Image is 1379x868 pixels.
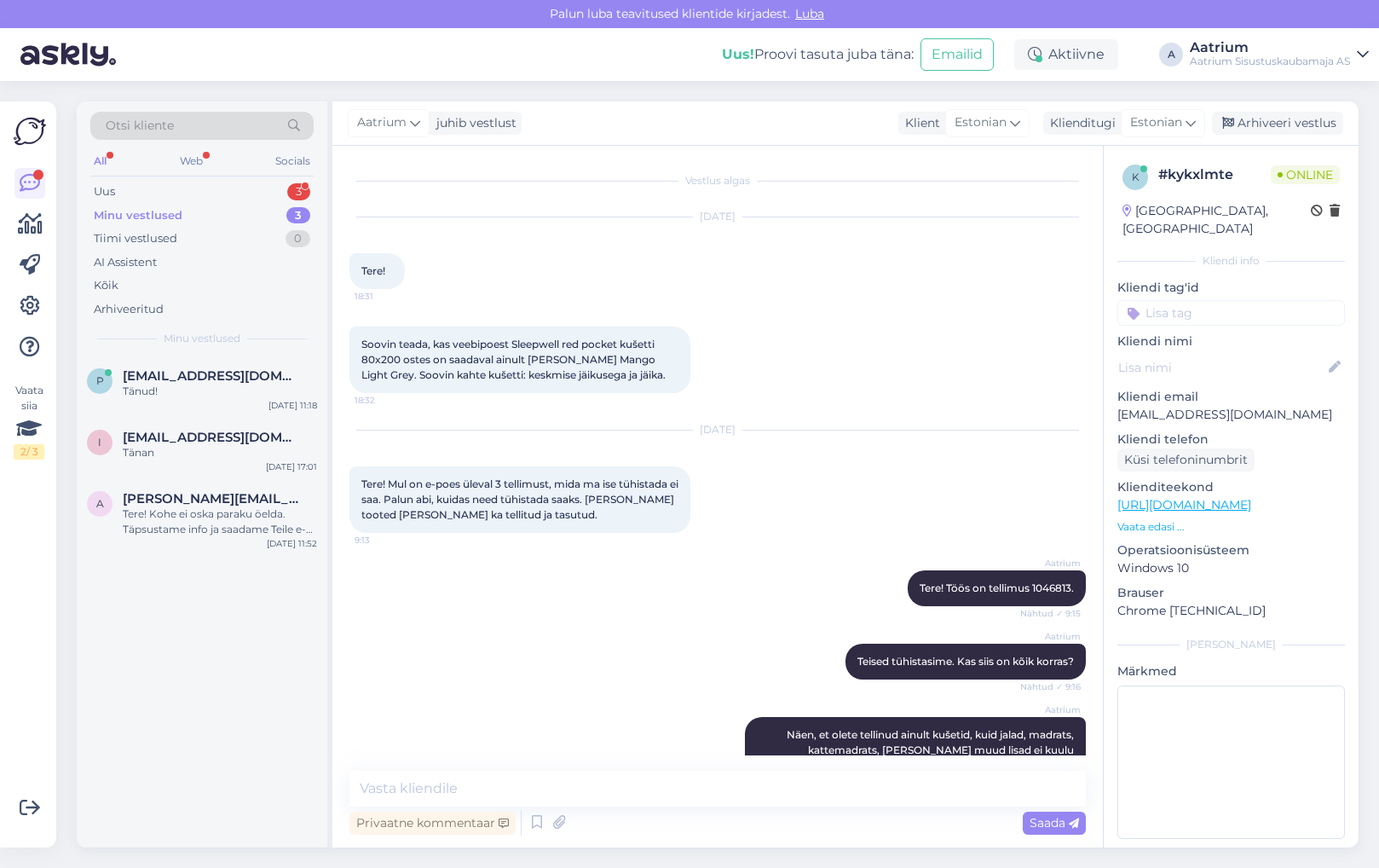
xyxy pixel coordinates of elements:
[1117,333,1345,350] p: Kliendi nimi
[1122,202,1311,238] div: [GEOGRAPHIC_DATA], [GEOGRAPHIC_DATA]
[94,207,182,224] div: Minu vestlused
[1014,39,1118,70] div: Aktiivne
[268,399,317,412] div: [DATE] 11:18
[94,301,164,318] div: Arhiveeritud
[349,422,1086,437] div: [DATE]
[920,38,994,71] button: Emailid
[722,46,754,62] b: Uus!
[357,113,407,132] span: Aatrium
[349,173,1086,188] div: Vestlus algas
[286,230,310,247] div: 0
[123,368,300,384] span: pille.heinla@gmail.com
[1043,114,1116,132] div: Klienditugi
[1117,431,1345,448] p: Kliendi telefon
[94,254,157,271] div: AI Assistent
[96,374,104,387] span: p
[123,384,317,399] div: Tänud!
[98,436,101,448] span: i
[920,582,1074,594] span: Tere! Töös on tellimus 1046813.
[123,506,317,537] div: Tere! Kohe ei oska paraku öelda. Täpsustame info ja saadame Teile e-postile [PERSON_NAME][EMAIL_A...
[287,183,310,200] div: 3
[266,460,317,473] div: [DATE] 17:01
[14,444,44,460] div: 2 / 3
[1030,815,1079,830] span: Saada
[1117,602,1345,620] p: Chrome [TECHNICAL_ID]
[123,445,317,460] div: Tänan
[430,114,516,132] div: juhib vestlust
[14,383,44,460] div: Vaata siia
[1117,300,1345,326] input: Lisa tag
[106,117,174,135] span: Otsi kliente
[94,230,177,247] div: Tiimi vestlused
[1159,43,1183,67] div: A
[1190,41,1369,68] a: AatriumAatrium Sisustuskaubamaja AS
[123,491,300,506] span: andress.ssaar@gmail.com
[1117,388,1345,406] p: Kliendi email
[1117,584,1345,602] p: Brauser
[94,277,118,294] div: Kõik
[1117,519,1345,535] p: Vaata edasi ...
[1017,557,1081,570] span: Aatrium
[349,812,516,835] div: Privaatne kommentaar
[123,430,300,445] span: indrek.edasi@me.com
[1117,637,1345,652] div: [PERSON_NAME]
[361,338,666,381] span: Soovin teada, kas veebipoest Sleepwell red pocket kušetti 80x200 ostes on saadaval ainult [PERSON...
[94,183,115,200] div: Uus
[90,150,110,172] div: All
[1117,253,1345,269] div: Kliendi info
[722,44,914,65] div: Proovi tasuta juba täna:
[1190,41,1350,55] div: Aatrium
[1212,112,1343,135] div: Arhiveeri vestlus
[355,394,418,407] span: 18:32
[1130,113,1182,132] span: Estonian
[1117,406,1345,424] p: [EMAIL_ADDRESS][DOMAIN_NAME]
[176,150,206,172] div: Web
[1132,171,1140,183] span: k
[857,655,1074,668] span: Teised tühistasime. Kas siis on kõik korras?
[355,290,418,303] span: 18:31
[164,331,240,346] span: Minu vestlused
[787,728,1076,772] span: Näen, et olete tellinud ainult kušetid, kuid jalad, madrats, kattemadrats, [PERSON_NAME] muud lis...
[1117,478,1345,496] p: Klienditeekond
[1017,680,1081,693] span: Nähtud ✓ 9:16
[1117,448,1255,472] div: Küsi telefoninumbrit
[1190,55,1350,68] div: Aatrium Sisustuskaubamaja AS
[1271,165,1340,184] span: Online
[1118,358,1325,377] input: Lisa nimi
[14,115,46,148] img: Askly Logo
[1158,165,1271,185] div: # kykxlmte
[898,114,940,132] div: Klient
[286,207,310,224] div: 3
[267,537,317,550] div: [DATE] 11:52
[1117,279,1345,297] p: Kliendi tag'id
[1117,559,1345,577] p: Windows 10
[1117,663,1345,680] p: Märkmed
[96,497,104,510] span: a
[361,264,385,277] span: Tere!
[1017,703,1081,716] span: Aatrium
[1117,497,1251,512] a: [URL][DOMAIN_NAME]
[1017,607,1081,620] span: Nähtud ✓ 9:15
[1117,541,1345,559] p: Operatsioonisüsteem
[355,534,418,547] span: 9:13
[272,150,314,172] div: Socials
[790,6,829,21] span: Luba
[955,113,1007,132] span: Estonian
[349,209,1086,224] div: [DATE]
[361,477,681,521] span: Tere! Mul on e-poes üleval 3 tellimust, mida ma ise tühistada ei saa. Palun abi, kuidas need tühi...
[1017,630,1081,643] span: Aatrium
